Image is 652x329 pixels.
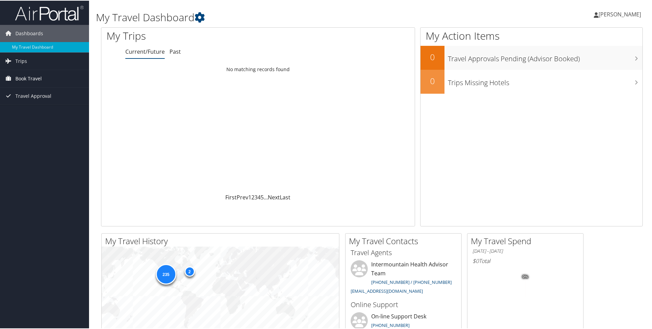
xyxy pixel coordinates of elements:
[473,256,578,264] h6: Total
[448,50,642,63] h3: Travel Approvals Pending (Advisor Booked)
[448,74,642,87] h3: Trips Missing Hotels
[106,28,279,42] h1: My Trips
[349,235,461,246] h2: My Travel Contacts
[421,69,642,93] a: 0Trips Missing Hotels
[15,24,43,41] span: Dashboards
[261,193,264,200] a: 5
[351,247,456,257] h3: Travel Agents
[280,193,290,200] a: Last
[101,63,415,75] td: No matching records found
[421,51,444,62] h2: 0
[105,235,339,246] h2: My Travel History
[225,193,237,200] a: First
[523,274,528,278] tspan: 0%
[371,321,410,328] a: [PHONE_NUMBER]
[237,193,248,200] a: Prev
[15,87,51,104] span: Travel Approval
[155,263,176,284] div: 235
[258,193,261,200] a: 4
[170,47,181,55] a: Past
[473,247,578,254] h6: [DATE] - [DATE]
[371,278,452,285] a: [PHONE_NUMBER] / [PHONE_NUMBER]
[351,287,423,293] a: [EMAIL_ADDRESS][DOMAIN_NAME]
[599,10,641,17] span: [PERSON_NAME]
[96,10,464,24] h1: My Travel Dashboard
[473,256,479,264] span: $0
[184,266,195,276] div: 2
[268,193,280,200] a: Next
[125,47,165,55] a: Current/Future
[15,4,84,21] img: airportal-logo.png
[248,193,251,200] a: 1
[264,193,268,200] span: …
[347,260,460,296] li: Intermountain Health Advisor Team
[254,193,258,200] a: 3
[351,299,456,309] h3: Online Support
[471,235,583,246] h2: My Travel Spend
[15,69,42,87] span: Book Travel
[15,52,27,69] span: Trips
[421,45,642,69] a: 0Travel Approvals Pending (Advisor Booked)
[421,28,642,42] h1: My Action Items
[421,75,444,86] h2: 0
[594,3,648,24] a: [PERSON_NAME]
[251,193,254,200] a: 2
